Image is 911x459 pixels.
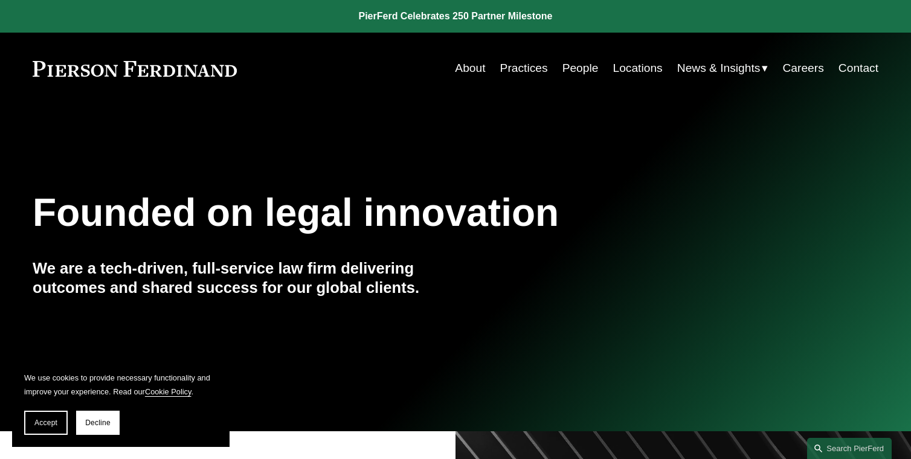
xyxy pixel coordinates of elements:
button: Decline [76,411,120,435]
a: Careers [782,57,823,80]
a: folder dropdown [677,57,768,80]
button: Accept [24,411,68,435]
a: Contact [839,57,878,80]
a: Locations [613,57,663,80]
span: Decline [85,419,111,427]
h4: We are a tech-driven, full-service law firm delivering outcomes and shared success for our global... [33,258,455,298]
a: About [455,57,485,80]
section: Cookie banner [12,359,230,447]
span: News & Insights [677,58,761,79]
a: People [562,57,599,80]
a: Practices [500,57,548,80]
a: Cookie Policy [145,387,192,396]
span: Accept [34,419,57,427]
p: We use cookies to provide necessary functionality and improve your experience. Read our . [24,371,217,399]
h1: Founded on legal innovation [33,191,738,235]
a: Search this site [807,438,892,459]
